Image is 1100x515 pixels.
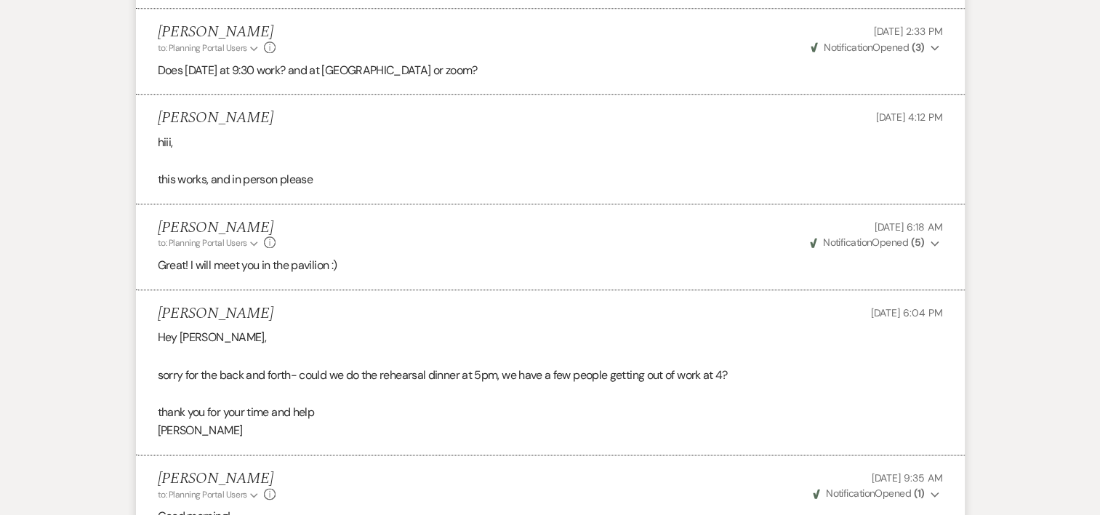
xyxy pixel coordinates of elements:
span: [DATE] 6:18 AM [874,220,942,233]
span: [DATE] 9:35 AM [871,471,942,484]
span: Opened [813,487,925,500]
p: thank you for your time and help [158,403,943,422]
h5: [PERSON_NAME] [158,109,273,127]
button: NotificationOpened (5) [808,235,943,250]
p: hiii, [158,133,943,152]
span: Opened [810,236,925,249]
p: Great! I will meet you in the pavilion :) [158,256,943,275]
span: to: Planning Portal Users [158,237,247,249]
h5: [PERSON_NAME] [158,219,276,237]
strong: ( 5 ) [910,236,924,249]
span: Opened [811,41,925,54]
button: to: Planning Portal Users [158,488,261,501]
h5: [PERSON_NAME] [158,305,273,323]
strong: ( 1 ) [913,487,924,500]
span: Notification [826,487,875,500]
h5: [PERSON_NAME] [158,470,276,488]
button: NotificationOpened (3) [808,40,943,55]
button: to: Planning Portal Users [158,41,261,55]
span: [DATE] 2:33 PM [873,25,942,38]
h5: [PERSON_NAME] [158,23,276,41]
button: to: Planning Portal Users [158,236,261,249]
span: [DATE] 4:12 PM [875,111,942,124]
span: Notification [823,236,872,249]
strong: ( 3 ) [911,41,924,54]
p: Does [DATE] at 9:30 work? and at [GEOGRAPHIC_DATA] or zoom? [158,61,943,80]
span: to: Planning Portal Users [158,489,247,500]
span: Notification [824,41,872,54]
p: sorry for the back and forth- could we do the rehearsal dinner at 5pm, we have a few people getti... [158,366,943,385]
p: Hey [PERSON_NAME], [158,328,943,347]
span: to: Planning Portal Users [158,42,247,54]
button: NotificationOpened (1) [811,486,943,501]
p: this works, and in person please [158,170,943,189]
span: [DATE] 6:04 PM [870,306,942,319]
p: [PERSON_NAME] [158,421,943,440]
